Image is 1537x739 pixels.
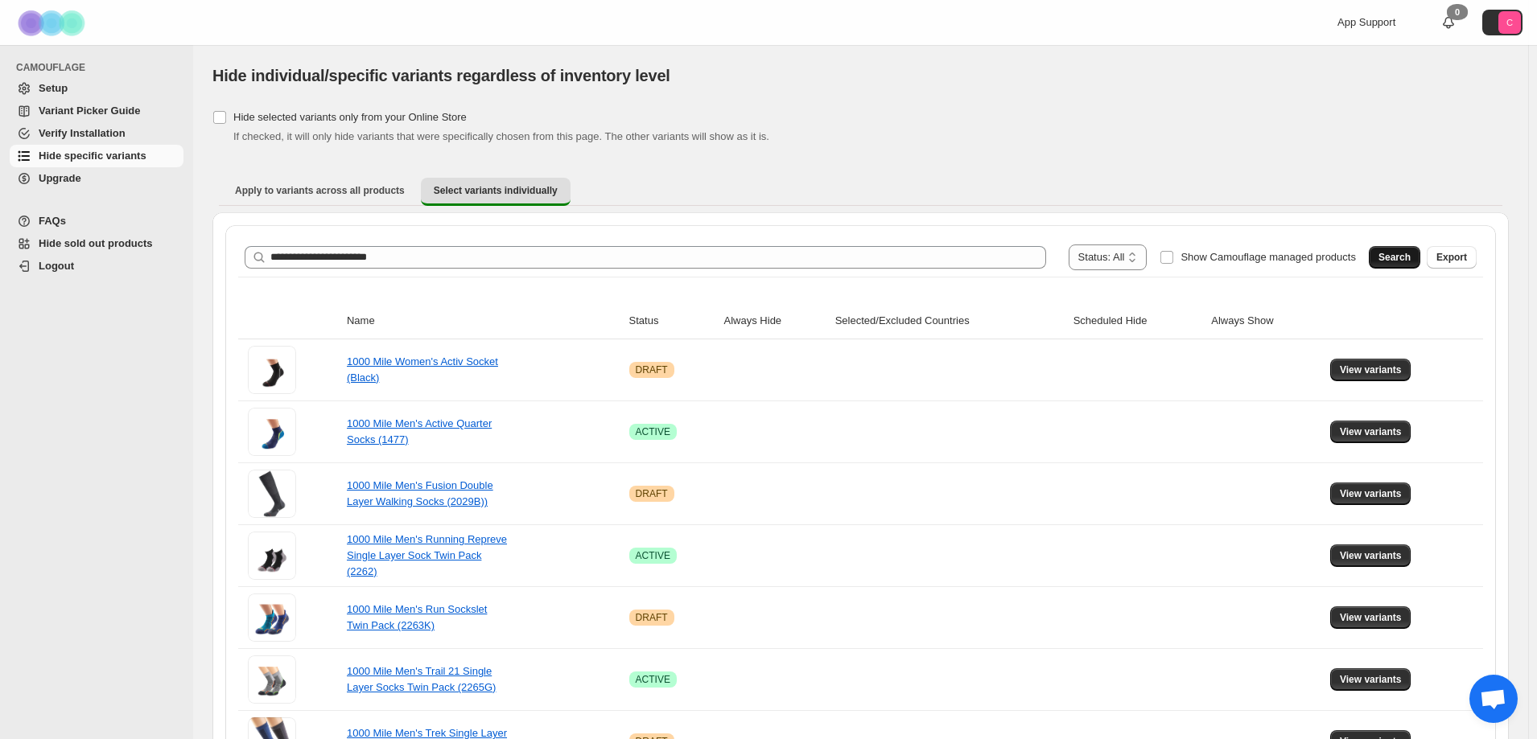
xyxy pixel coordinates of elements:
text: C [1506,18,1513,27]
a: Verify Installation [10,122,183,145]
span: View variants [1340,673,1402,686]
a: 打開聊天 [1469,675,1518,723]
img: 1000 Mile Men's Run Sockslet Twin Pack (2263K) [248,593,296,642]
th: Selected/Excluded Countries [830,303,1069,339]
a: Upgrade [10,167,183,190]
a: 1000 Mile Men's Active Quarter Socks (1477) [347,417,492,445]
span: Apply to variants across all products [235,184,405,197]
span: View variants [1340,425,1402,438]
img: 1000 Mile Men's Trail 21 Single Layer Socks Twin Pack (2265G) [248,655,296,704]
a: 1000 Mile Men's Running Repreve Single Layer Sock Twin Pack (2262) [347,533,507,577]
a: Logout [10,255,183,277]
th: Always Hide [719,303,830,339]
span: ACTIVE [636,425,670,438]
img: 1000 Mile Men's Fusion Double Layer Walking Socks (2029B)) [248,470,296,518]
a: Variant Picker Guide [10,100,183,122]
img: Camouflage [13,1,93,45]
th: Status [624,303,719,339]
span: Hide specific variants [39,150,146,162]
th: Always Show [1206,303,1325,339]
span: View variants [1340,549,1402,562]
span: Avatar with initials C [1498,11,1521,34]
button: Apply to variants across all products [222,178,418,203]
span: Export [1436,251,1467,264]
th: Name [342,303,624,339]
img: 1000 Mile Women's Activ Socket (Black) [248,346,296,394]
span: DRAFT [636,611,668,624]
span: DRAFT [636,487,668,500]
button: View variants [1330,544,1411,567]
button: View variants [1330,421,1411,443]
a: Hide sold out products [10,232,183,255]
span: ACTIVE [636,673,670,686]
span: Hide sold out products [39,237,153,249]
button: View variants [1330,668,1411,691]
button: Search [1369,246,1420,269]
a: Hide specific variants [10,145,183,167]
span: Show Camouflage managed products [1181,251,1356,263]
span: Setup [39,82,68,94]
button: View variants [1330,482,1411,505]
button: View variants [1330,359,1411,381]
a: 1000 Mile Men's Fusion Double Layer Walking Socks (2029B)) [347,479,493,507]
span: View variants [1340,363,1402,376]
span: App Support [1337,16,1395,28]
a: 1000 Mile Women's Activ Socket (Black) [347,355,498,384]
a: Setup [10,77,183,100]
span: View variants [1340,487,1402,500]
button: Select variants individually [421,178,571,206]
span: Variant Picker Guide [39,105,140,117]
span: Upgrade [39,172,81,184]
span: Select variants individually [434,184,558,197]
span: DRAFT [636,363,668,376]
th: Scheduled Hide [1069,303,1207,339]
button: View variants [1330,606,1411,629]
span: ACTIVE [636,549,670,562]
span: CAMOUFLAGE [16,61,185,74]
div: 0 [1447,4,1468,20]
a: 1000 Mile Men's Run Sockslet Twin Pack (2263K) [347,603,487,631]
img: 1000 Mile Men's Running Repreve Single Layer Sock Twin Pack (2262) [248,532,296,580]
a: 0 [1440,14,1457,31]
span: If checked, it will only hide variants that were specifically chosen from this page. The other va... [233,130,769,142]
span: FAQs [39,215,66,227]
span: View variants [1340,611,1402,624]
button: Avatar with initials C [1482,10,1523,35]
a: FAQs [10,210,183,232]
span: Logout [39,260,74,272]
span: Hide selected variants only from your Online Store [233,111,467,123]
span: Hide individual/specific variants regardless of inventory level [212,67,670,84]
img: 1000 Mile Men's Active Quarter Socks (1477) [248,408,296,456]
a: 1000 Mile Men's Trail 21 Single Layer Socks Twin Pack (2265G) [347,665,496,693]
button: Export [1427,246,1477,269]
span: Verify Installation [39,127,126,139]
span: Search [1378,251,1411,264]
